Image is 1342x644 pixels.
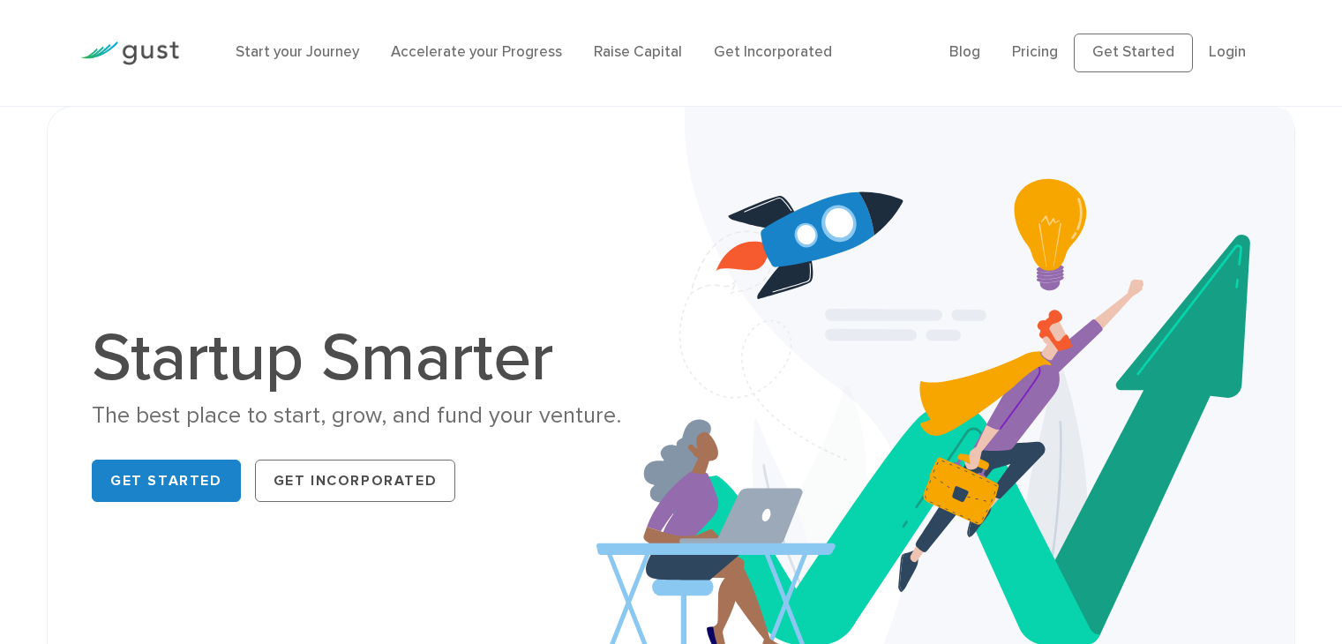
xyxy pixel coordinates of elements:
a: Get Started [92,460,241,502]
a: Pricing [1012,43,1058,61]
a: Get Started [1074,34,1193,72]
a: Login [1209,43,1246,61]
a: Raise Capital [594,43,682,61]
div: The best place to start, grow, and fund your venture. [92,401,657,431]
img: Gust Logo [80,41,179,65]
a: Get Incorporated [714,43,832,61]
h1: Startup Smarter [92,325,657,392]
a: Blog [949,43,980,61]
a: Accelerate your Progress [391,43,562,61]
a: Start your Journey [236,43,359,61]
a: Get Incorporated [255,460,456,502]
